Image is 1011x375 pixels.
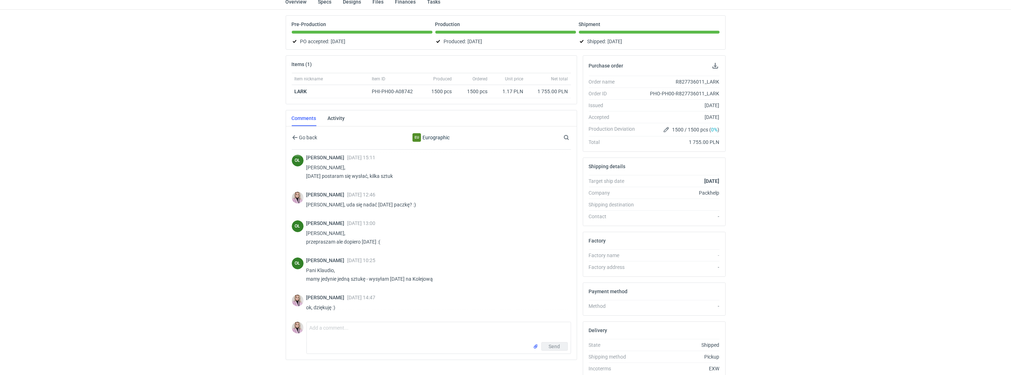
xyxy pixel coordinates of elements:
button: Edit production Deviation [662,125,671,134]
div: Company [589,189,641,196]
figcaption: OŁ [292,155,304,166]
div: Shipping destination [589,201,641,208]
img: Klaudia Wiśniewska [292,322,304,334]
img: Klaudia Wiśniewska [292,192,304,204]
div: Olga Łopatowicz [292,155,304,166]
a: Activity [328,110,345,126]
div: PHO-PH00-R827736011_LARK [641,90,720,97]
div: Factory name [589,252,641,259]
div: EXW [641,365,720,372]
span: Item ID [372,76,386,82]
div: Shipping method [589,353,641,360]
div: Total [589,139,641,146]
figcaption: Eu [412,133,421,142]
div: Eurographic [372,133,490,142]
div: Shipped: [579,37,720,46]
div: Order ID [589,90,641,97]
div: Contact [589,213,641,220]
span: [DATE] 12:46 [347,192,376,197]
figcaption: OŁ [292,257,304,269]
div: Packhelp [641,189,720,196]
p: Pre-Production [292,21,326,27]
img: Klaudia Wiśniewska [292,295,304,306]
span: Send [549,344,560,349]
input: Search [562,133,585,142]
span: Produced [434,76,452,82]
p: [PERSON_NAME], [DATE] postaram się wysłać, kilka sztuk [306,163,565,180]
h2: Delivery [589,327,607,333]
div: Issued [589,102,641,109]
div: Olga Łopatowicz [292,220,304,232]
span: Go back [298,135,317,140]
span: Ordered [473,76,488,82]
span: [DATE] [331,37,346,46]
div: - [641,252,720,259]
span: [DATE] 14:47 [347,295,376,300]
div: 1500 pcs [455,85,491,98]
div: - [641,213,720,220]
div: PO accepted: [292,37,432,46]
span: [DATE] 10:25 [347,257,376,263]
div: R827736011_LARK [641,78,720,85]
span: [PERSON_NAME] [306,220,347,226]
span: [DATE] 13:00 [347,220,376,226]
span: [DATE] [608,37,622,46]
button: Send [541,342,568,351]
div: Target ship date [589,177,641,185]
div: Method [589,302,641,310]
p: ok, dziękuję :) [306,303,565,312]
p: Pani Klaudio, mamy jedynie jedną sztukę - wysyłam [DATE] na Kolejową [306,266,565,283]
span: Unit price [505,76,524,82]
div: Eurographic [412,133,421,142]
button: Download PO [711,61,720,70]
span: [PERSON_NAME] [306,257,347,263]
span: [DATE] 15:11 [347,155,376,160]
div: 1500 pcs [423,85,455,98]
div: Production Deviation [589,125,641,134]
div: [DATE] [641,114,720,121]
span: 0% [711,127,717,132]
h2: Items (1) [292,61,312,67]
div: Produced: [435,37,576,46]
h2: Factory [589,238,606,244]
p: Shipment [579,21,601,27]
a: LARK [295,89,307,94]
figcaption: OŁ [292,220,304,232]
div: 1.17 PLN [494,88,524,95]
div: [DATE] [641,102,720,109]
div: Pickup [641,353,720,360]
div: PHI-PH00-A08742 [372,88,420,95]
p: Production [435,21,460,27]
span: Item nickname [295,76,323,82]
p: [PERSON_NAME], uda się nadać [DATE] paczkę? :) [306,200,565,209]
div: Order name [589,78,641,85]
p: [PERSON_NAME], przepraszam ale dopiero [DATE] :( [306,229,565,246]
a: Comments [292,110,316,126]
strong: [DATE] [704,178,719,184]
span: Net total [551,76,568,82]
h2: Purchase order [589,63,624,69]
span: [PERSON_NAME] [306,192,347,197]
div: Accepted [589,114,641,121]
div: 1 755.00 PLN [529,88,568,95]
div: Shipped [641,341,720,349]
h2: Shipping details [589,164,626,169]
button: Go back [292,133,318,142]
span: 1500 / 1500 pcs ( ) [672,126,719,133]
div: Factory address [589,264,641,271]
span: [PERSON_NAME] [306,155,347,160]
div: - [641,302,720,310]
div: Incoterms [589,365,641,372]
div: - [641,264,720,271]
div: State [589,341,641,349]
h2: Payment method [589,289,628,294]
div: 1 755.00 PLN [641,139,720,146]
div: Olga Łopatowicz [292,257,304,269]
span: [DATE] [468,37,482,46]
span: [PERSON_NAME] [306,295,347,300]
